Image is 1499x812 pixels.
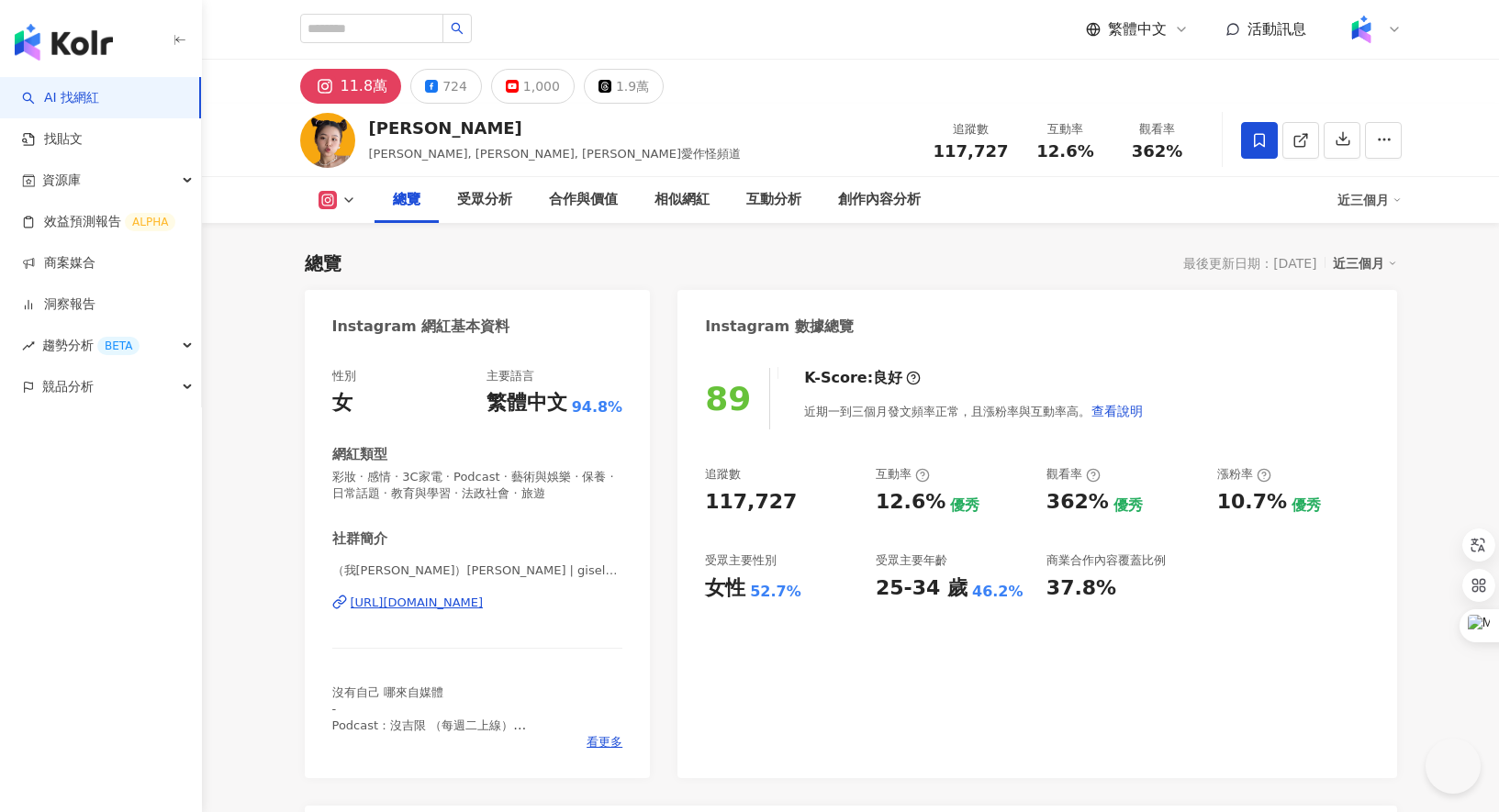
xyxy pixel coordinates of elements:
span: rise [22,339,35,352]
span: 資源庫 [42,160,81,201]
div: 最後更新日期：[DATE] [1183,256,1316,271]
button: 查看說明 [1091,393,1144,429]
div: 繁體中文 [487,389,567,417]
div: 1,000 [523,73,560,99]
div: [PERSON_NAME] [369,117,742,139]
div: 近期一到三個月發文頻率正常，且漲粉率與互動率高。 [804,393,1144,429]
div: Instagram 網紅基本資料 [332,317,510,337]
span: 看更多 [587,734,622,751]
div: 互動率 [1031,120,1101,139]
div: 近三個月 [1337,185,1402,215]
div: 觀看率 [1123,120,1192,139]
div: 10.7% [1217,488,1287,517]
div: 相似網紅 [654,189,710,211]
div: 互動率 [876,466,930,483]
div: 追蹤數 [934,120,1009,139]
span: [PERSON_NAME], [PERSON_NAME], [PERSON_NAME]愛作怪頻道 [369,147,742,161]
div: 合作與價值 [549,189,618,211]
div: 網紅類型 [332,445,387,464]
div: 性別 [332,368,356,384]
div: 良好 [873,368,902,388]
span: 94.8% [572,397,623,417]
img: Kolr%20app%20icon%20%281%29.png [1344,12,1379,47]
span: 362% [1132,142,1183,161]
div: 受眾主要年齡 [876,552,947,569]
div: 女 [332,389,352,417]
span: 競品分析 [42,366,94,407]
div: Instagram 數據總覽 [705,317,854,337]
div: 89 [705,380,751,417]
img: logo [15,24,113,61]
div: 優秀 [1113,495,1143,516]
span: search [451,22,464,35]
iframe: Help Scout Beacon - Open [1426,739,1481,794]
span: 繁體中文 [1108,19,1167,39]
div: 女性 [705,574,745,603]
div: 52.7% [750,582,801,602]
div: 117,727 [705,488,797,517]
span: 117,727 [934,141,1009,161]
div: 總覽 [393,189,420,211]
a: 洞察報告 [22,295,95,314]
button: 724 [410,69,482,104]
div: [URL][DOMAIN_NAME] [351,595,484,611]
div: 362% [1046,488,1109,517]
span: 沒有自己 哪來自媒體 - Podcast：沒吉限 （每週二上線） 工作聯絡只mail： ✉️[EMAIL_ADDRESS][DOMAIN_NAME] 謝謝你 [332,685,555,783]
a: searchAI 找網紅 [22,89,99,107]
div: 12.6% [876,488,945,517]
div: 漲粉率 [1217,466,1271,483]
span: 查看說明 [1091,404,1143,418]
div: 優秀 [950,495,979,516]
div: 11.8萬 [341,73,388,99]
a: 效益預測報告ALPHA [22,213,175,231]
div: 近三個月 [1333,251,1397,275]
div: 724 [442,73,467,99]
div: 互動分析 [746,189,801,211]
a: 找貼文 [22,130,83,149]
div: 37.8% [1046,574,1116,603]
div: BETA [97,337,140,355]
div: 受眾分析 [457,189,512,211]
button: 1,000 [491,69,575,104]
img: KOL Avatar [300,113,355,168]
span: 活動訊息 [1247,20,1306,38]
span: 趨勢分析 [42,325,140,366]
span: 彩妝 · 感情 · 3C家電 · Podcast · 藝術與娛樂 · 保養 · 日常話題 · 教育與學習 · 法政社會 · 旅遊 [332,469,623,502]
span: （我[PERSON_NAME]）[PERSON_NAME] | giseleeel [332,562,623,579]
button: 1.9萬 [584,69,664,104]
div: 創作內容分析 [838,189,921,211]
div: 1.9萬 [616,73,649,99]
div: 46.2% [972,582,1024,602]
div: 觀看率 [1046,466,1101,483]
div: 主要語言 [487,368,534,384]
a: [URL][DOMAIN_NAME] [332,595,623,611]
div: K-Score : [804,368,921,388]
div: 總覽 [305,250,341,276]
div: 優秀 [1292,495,1321,516]
button: 11.8萬 [300,69,402,104]
div: 受眾主要性別 [705,552,777,569]
div: 商業合作內容覆蓋比例 [1046,552,1166,569]
span: 12.6% [1036,142,1093,161]
div: 25-34 歲 [876,574,968,603]
a: 商案媒合 [22,254,95,273]
div: 追蹤數 [705,466,741,483]
div: 社群簡介 [332,529,387,549]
